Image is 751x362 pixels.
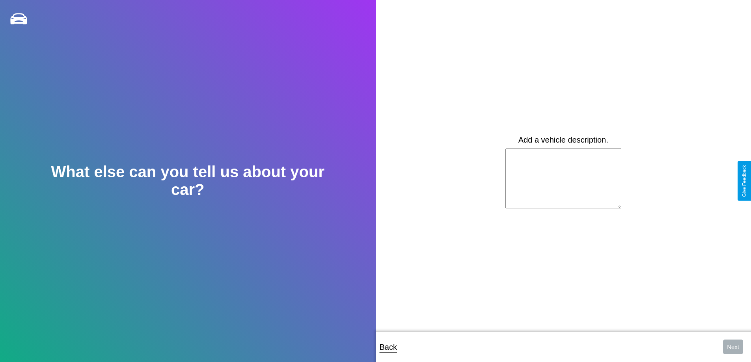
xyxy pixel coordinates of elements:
button: Next [723,340,743,354]
label: Add a vehicle description. [518,136,608,145]
h2: What else can you tell us about your car? [37,163,338,199]
div: Give Feedback [742,165,747,197]
p: Back [380,340,397,354]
